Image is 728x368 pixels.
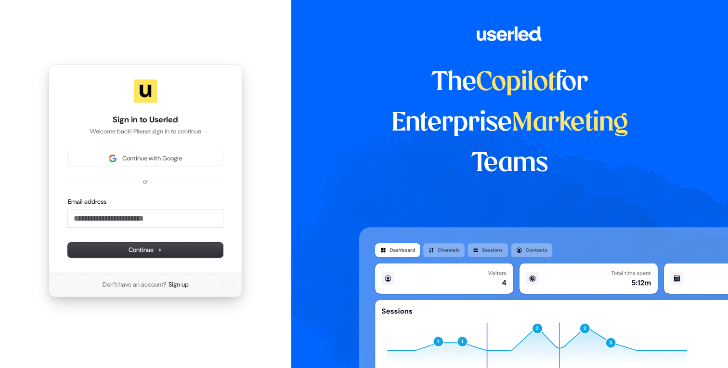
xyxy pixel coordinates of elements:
p: or [143,177,148,186]
span: Copilot [476,70,556,95]
button: Continue [68,243,223,257]
span: Marketing [512,111,628,136]
span: Continue [129,246,162,254]
button: Sign in with GoogleContinue with Google [68,151,223,166]
label: Email address [68,197,106,206]
span: Don’t have an account? [103,280,167,289]
a: Sign up [169,280,189,289]
img: Userled [134,79,157,103]
p: Welcome back! Please sign in to continue [68,127,223,136]
span: Continue with Google [122,154,182,163]
h1: The for Enterprise Teams [359,63,660,184]
h1: Sign in to Userled [68,114,223,126]
img: Sign in with Google [109,155,117,162]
